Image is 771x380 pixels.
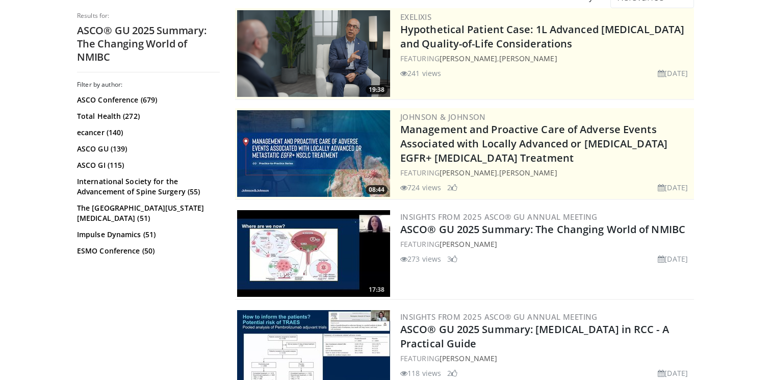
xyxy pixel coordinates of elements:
[400,222,685,236] a: ASCO® GU 2025 Summary: The Changing World of NMIBC
[447,368,457,378] li: 2
[77,111,217,121] a: Total Health (272)
[447,254,457,264] li: 3
[400,53,692,64] div: FEATURING ,
[400,312,598,322] a: Insights from 2025 ASCO® GU Annual Meeting
[77,246,217,256] a: ESMO Conference (50)
[237,110,390,197] a: 08:44
[237,210,390,297] img: 9128f5b5-9d90-463d-ad34-43ac0299e54a.300x170_q85_crop-smart_upscale.jpg
[400,12,431,22] a: Exelixis
[237,10,390,97] a: 19:38
[77,81,220,89] h3: Filter by author:
[77,95,217,105] a: ASCO Conference (679)
[400,254,441,264] li: 273 views
[77,230,217,240] a: Impulse Dynamics (51)
[400,239,692,249] div: FEATURING
[400,368,441,378] li: 118 views
[400,212,598,222] a: Insights from 2025 ASCO® GU Annual Meeting
[237,210,390,297] a: 17:38
[77,176,217,197] a: International Society for the Advancement of Spine Surgery (55)
[658,368,688,378] li: [DATE]
[77,12,220,20] p: Results for:
[447,182,457,193] li: 2
[658,68,688,79] li: [DATE]
[77,144,217,154] a: ASCO GU (139)
[400,182,441,193] li: 724 views
[237,110,390,197] img: da83c334-4152-4ba6-9247-1d012afa50e5.jpeg.300x170_q85_crop-smart_upscale.jpg
[499,54,557,63] a: [PERSON_NAME]
[400,122,667,165] a: Management and Proactive Care of Adverse Events Associated with Locally Advanced or [MEDICAL_DATA...
[440,168,497,178] a: [PERSON_NAME]
[400,112,486,122] a: Johnson & Johnson
[658,254,688,264] li: [DATE]
[400,167,692,178] div: FEATURING ,
[366,285,388,294] span: 17:38
[400,22,684,50] a: Hypothetical Patient Case: 1L Advanced [MEDICAL_DATA] and Quality-of-Life Considerations
[77,24,220,64] h2: ASCO® GU 2025 Summary: The Changing World of NMIBC
[366,85,388,94] span: 19:38
[440,239,497,249] a: [PERSON_NAME]
[658,182,688,193] li: [DATE]
[400,353,692,364] div: FEATURING
[499,168,557,178] a: [PERSON_NAME]
[77,203,217,223] a: The [GEOGRAPHIC_DATA][US_STATE][MEDICAL_DATA] (51)
[366,185,388,194] span: 08:44
[237,10,390,97] img: 7f860e55-decd-49ee-8c5f-da08edcb9540.png.300x170_q85_crop-smart_upscale.png
[440,353,497,363] a: [PERSON_NAME]
[77,128,217,138] a: ecancer (140)
[400,68,441,79] li: 241 views
[440,54,497,63] a: [PERSON_NAME]
[77,160,217,170] a: ASCO GI (115)
[400,322,669,350] a: ASCO® GU 2025 Summary: [MEDICAL_DATA] in RCC - A Practical Guide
